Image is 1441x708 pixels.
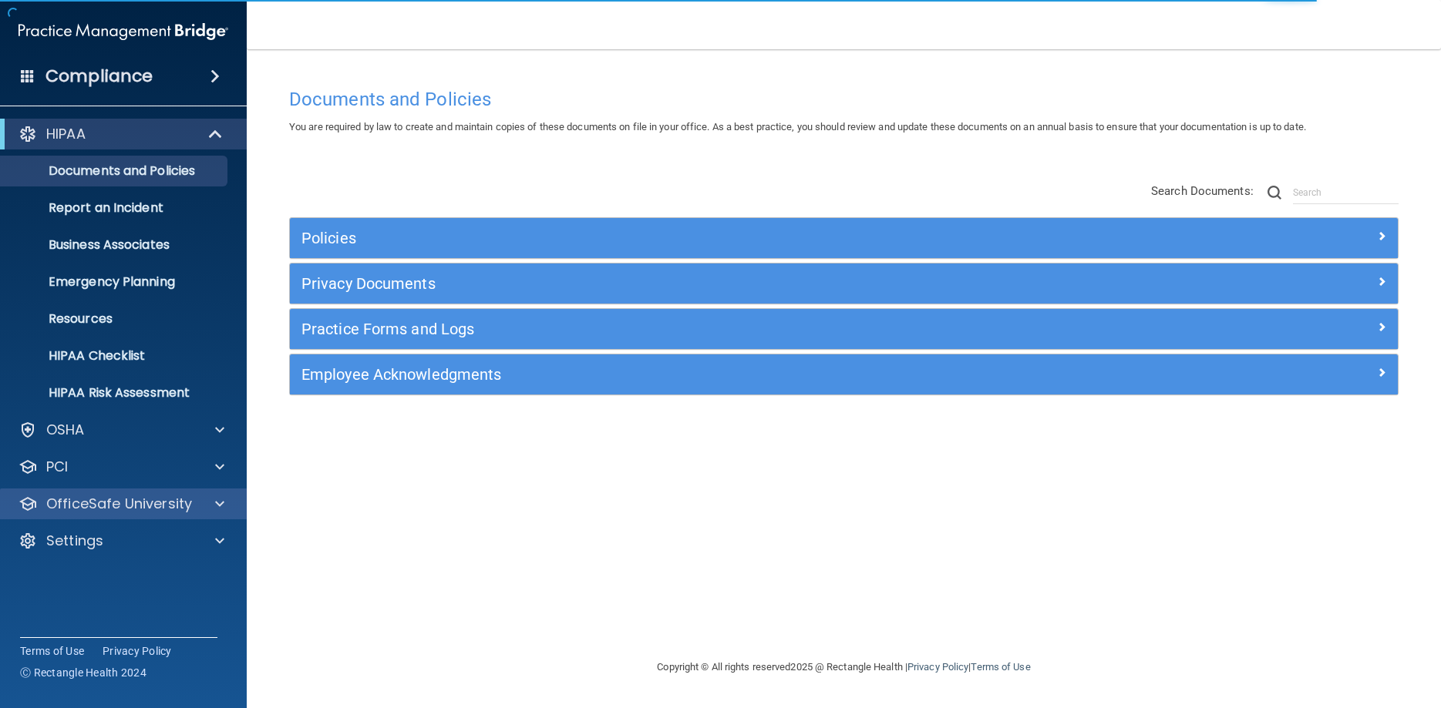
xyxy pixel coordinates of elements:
p: Emergency Planning [10,274,221,290]
h5: Policies [301,230,1109,247]
h5: Practice Forms and Logs [301,320,1109,337]
iframe: Drift Widget Chat Controller [1174,599,1422,660]
a: Terms of Use [971,661,1030,673]
p: HIPAA Checklist [10,348,221,364]
span: Search Documents: [1151,184,1254,198]
span: Ⓒ Rectangle Health 2024 [20,665,146,680]
h4: Documents and Policies [289,89,1399,109]
span: You are required by law to create and maintain copies of these documents on file in your office. ... [289,121,1306,133]
p: Business Associates [10,237,221,253]
p: PCI [46,458,68,476]
p: OSHA [46,421,85,439]
a: Policies [301,226,1386,250]
a: Settings [19,532,224,550]
h4: Compliance [45,65,153,87]
a: Practice Forms and Logs [301,317,1386,341]
div: Copyright © All rights reserved 2025 @ Rectangle Health | | [563,643,1126,692]
p: Documents and Policies [10,163,221,179]
p: HIPAA [46,125,86,143]
p: Resources [10,311,221,327]
a: Privacy Documents [301,271,1386,296]
p: Settings [46,532,103,550]
img: ic-search.3b580494.png [1268,186,1281,200]
img: PMB logo [19,16,228,47]
a: Privacy Policy [907,661,968,673]
a: Employee Acknowledgments [301,362,1386,387]
a: Terms of Use [20,643,84,659]
a: Privacy Policy [103,643,172,659]
a: PCI [19,458,224,476]
h5: Privacy Documents [301,275,1109,292]
a: OfficeSafe University [19,495,224,513]
p: Report an Incident [10,200,221,216]
p: OfficeSafe University [46,495,192,513]
a: OSHA [19,421,224,439]
h5: Employee Acknowledgments [301,366,1109,383]
input: Search [1293,181,1399,204]
a: HIPAA [19,125,224,143]
p: HIPAA Risk Assessment [10,385,221,401]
